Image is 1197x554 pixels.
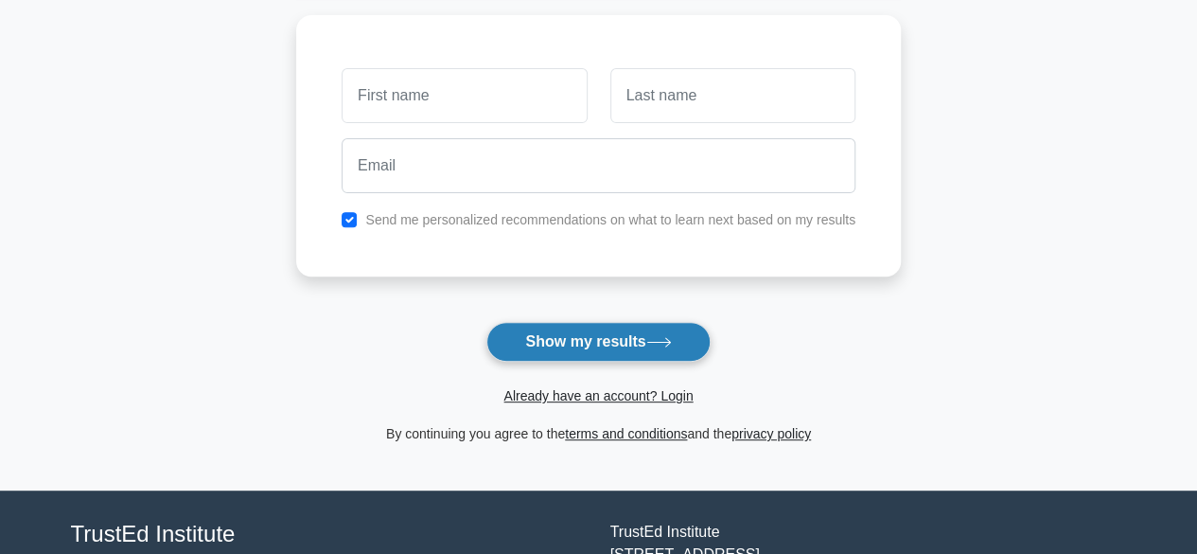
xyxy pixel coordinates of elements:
[285,422,912,445] div: By continuing you agree to the and the
[503,388,693,403] a: Already have an account? Login
[71,521,588,548] h4: TrustEd Institute
[342,138,855,193] input: Email
[342,68,587,123] input: First name
[365,212,855,227] label: Send me personalized recommendations on what to learn next based on my results
[610,68,855,123] input: Last name
[486,322,710,362] button: Show my results
[731,426,811,441] a: privacy policy
[565,426,687,441] a: terms and conditions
